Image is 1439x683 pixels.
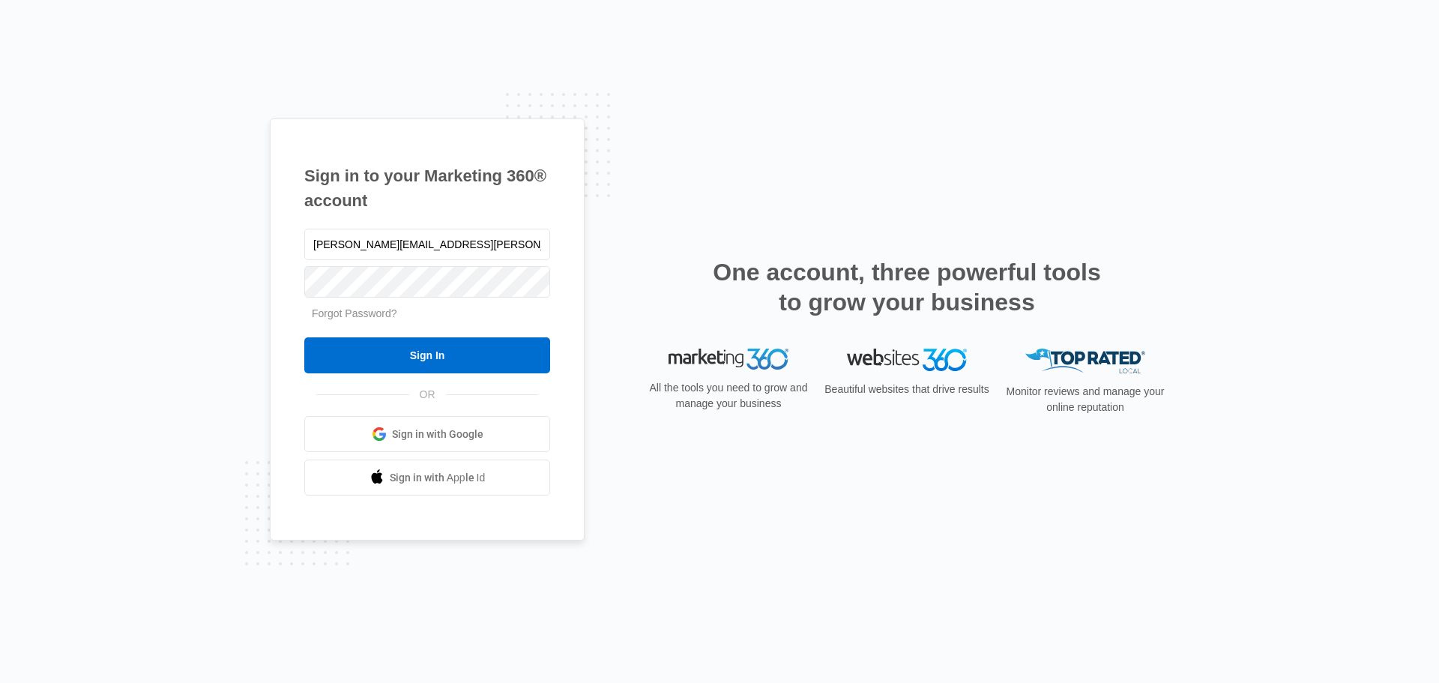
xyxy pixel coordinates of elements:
img: Top Rated Local [1025,349,1145,373]
a: Sign in with Apple Id [304,460,550,496]
span: Sign in with Apple Id [390,470,486,486]
img: Websites 360 [847,349,967,370]
p: All the tools you need to grow and manage your business [645,380,812,412]
input: Email [304,229,550,260]
h1: Sign in to your Marketing 360® account [304,163,550,213]
a: Sign in with Google [304,416,550,452]
p: Monitor reviews and manage your online reputation [1001,384,1169,415]
span: Sign in with Google [392,427,483,442]
p: Beautiful websites that drive results [823,382,991,397]
span: OR [409,387,446,403]
a: Forgot Password? [312,307,397,319]
input: Sign In [304,337,550,373]
h2: One account, three powerful tools to grow your business [708,257,1105,317]
img: Marketing 360 [669,349,788,370]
